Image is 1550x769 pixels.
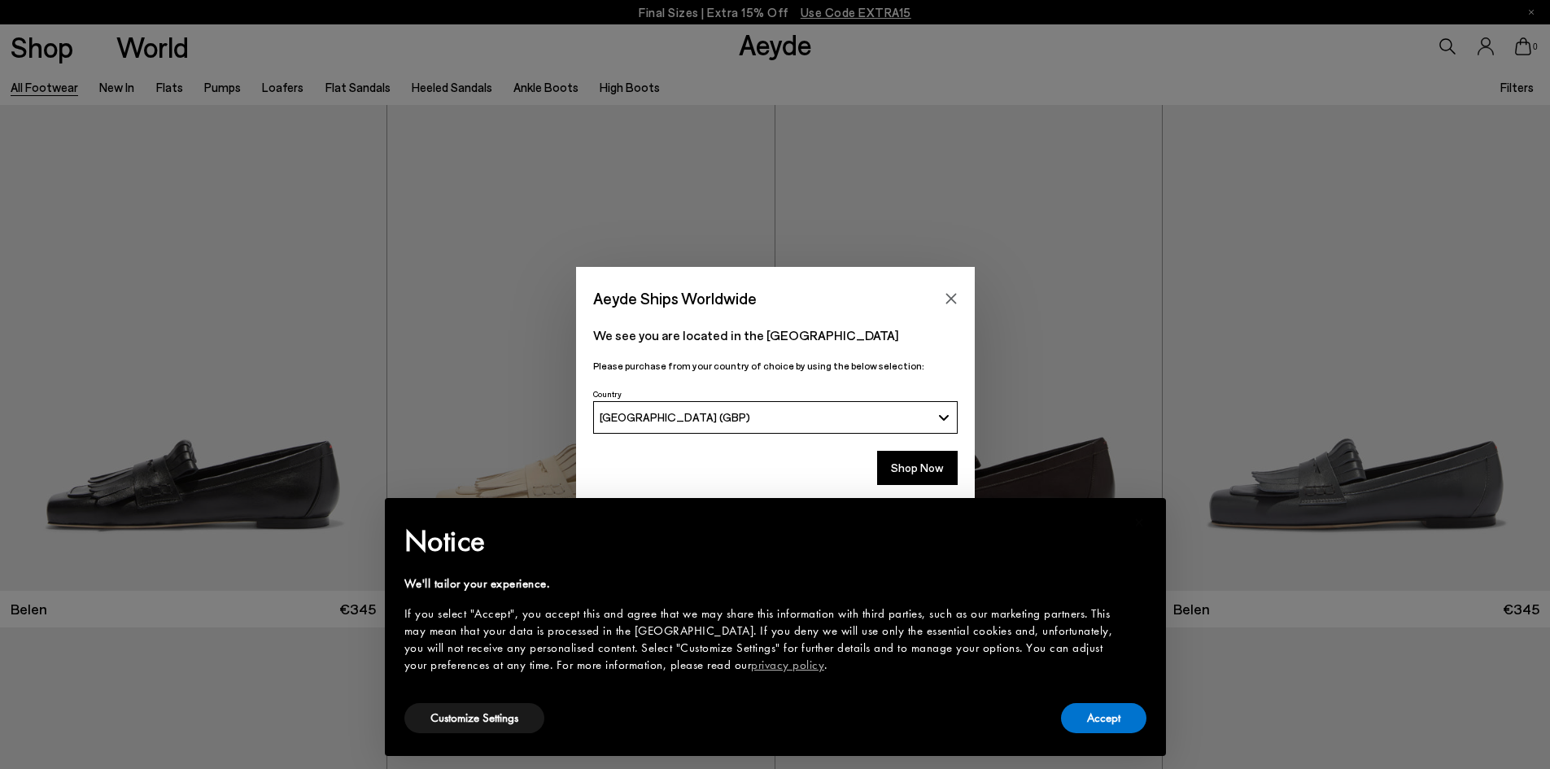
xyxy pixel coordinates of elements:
span: [GEOGRAPHIC_DATA] (GBP) [600,410,750,424]
div: If you select "Accept", you accept this and agree that we may share this information with third p... [404,605,1120,674]
span: × [1134,509,1145,535]
h2: Notice [404,520,1120,562]
p: We see you are located in the [GEOGRAPHIC_DATA] [593,326,958,345]
a: privacy policy [751,657,824,673]
button: Accept [1061,703,1146,733]
span: Country [593,389,622,399]
span: Aeyde Ships Worldwide [593,284,757,312]
button: Close [939,286,963,311]
button: Customize Settings [404,703,544,733]
p: Please purchase from your country of choice by using the below selection: [593,358,958,374]
div: We'll tailor your experience. [404,575,1120,592]
button: Close this notice [1120,503,1159,542]
button: Shop Now [877,451,958,485]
